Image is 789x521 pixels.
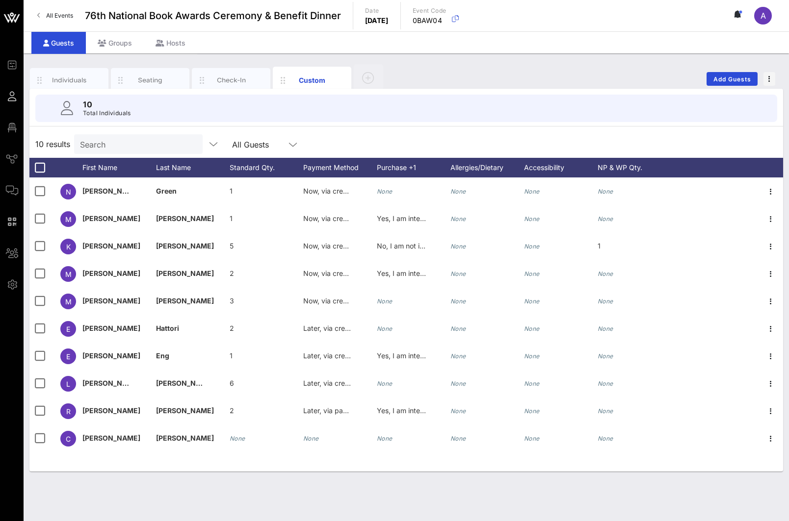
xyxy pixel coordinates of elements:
[598,188,613,195] i: None
[598,407,613,415] i: None
[377,406,708,415] span: Yes, I am interested in bringing one guest at the reduced rate of $375. Please contact me for pay...
[82,187,140,195] span: [PERSON_NAME]
[66,325,70,333] span: E
[450,352,466,360] i: None
[82,406,140,415] span: [PERSON_NAME]
[377,380,393,387] i: None
[65,298,72,306] span: M
[230,214,233,223] span: 1
[413,16,447,25] p: 0BAW04
[377,188,393,195] i: None
[377,435,393,442] i: None
[144,32,197,54] div: Hosts
[230,187,233,195] span: 1
[156,214,214,223] span: [PERSON_NAME]
[230,351,233,360] span: 1
[303,187,412,195] span: Now, via credit card, ACH, or wire
[82,351,140,360] span: [PERSON_NAME]
[66,407,71,416] span: R
[82,434,140,442] span: [PERSON_NAME]
[35,138,70,150] span: 10 results
[761,11,766,21] span: A
[377,242,561,250] span: No, I am not interested in purchasing an additional ticket.
[210,75,253,85] div: Check-In
[524,215,540,223] i: None
[230,158,303,177] div: Standard Qty.
[48,75,91,85] div: Individuals
[83,99,131,110] p: 10
[46,12,73,19] span: All Events
[156,269,214,277] span: [PERSON_NAME]
[230,269,234,277] span: 2
[450,380,466,387] i: None
[156,434,214,442] span: [PERSON_NAME]
[377,158,450,177] div: Purchase +1
[82,242,140,250] span: [PERSON_NAME]
[524,352,540,360] i: None
[303,351,414,360] span: Later, via credit card, ACH, or wire
[156,158,230,177] div: Last Name
[230,379,234,387] span: 6
[598,325,613,332] i: None
[450,407,466,415] i: None
[598,380,613,387] i: None
[598,298,613,305] i: None
[31,8,79,24] a: All Events
[524,435,540,442] i: None
[156,379,214,387] span: [PERSON_NAME]
[524,188,540,195] i: None
[450,243,466,250] i: None
[82,214,140,223] span: [PERSON_NAME]
[230,406,234,415] span: 2
[377,351,708,360] span: Yes, I am interested in bringing one guest at the reduced rate of $375. Please contact me for pay...
[450,298,466,305] i: None
[524,407,540,415] i: None
[66,380,70,388] span: L
[598,352,613,360] i: None
[83,108,131,118] p: Total Individuals
[450,215,466,223] i: None
[303,214,412,223] span: Now, via credit card, ACH, or wire
[450,270,466,277] i: None
[82,297,140,305] span: [PERSON_NAME]
[377,269,708,277] span: Yes, I am interested in bringing one guest at the reduced rate of $375. Please contact me for pay...
[413,6,447,16] p: Event Code
[230,324,234,332] span: 2
[303,158,377,177] div: Payment Method
[524,270,540,277] i: None
[303,269,412,277] span: Now, via credit card, ACH, or wire
[66,188,71,196] span: N
[230,435,245,442] i: None
[129,75,172,85] div: Seating
[303,379,414,387] span: Later, via credit card, ACH, or wire
[713,75,752,83] span: Add Guests
[156,187,177,195] span: Green
[524,158,598,177] div: Accessibility
[232,140,269,149] div: All Guests
[226,134,305,154] div: All Guests
[598,215,613,223] i: None
[754,7,772,25] div: A
[85,8,341,23] span: 76th National Book Awards Ceremony & Benefit Dinner
[156,242,214,250] span: [PERSON_NAME]
[303,242,412,250] span: Now, via credit card, ACH, or wire
[598,270,613,277] i: None
[230,242,234,250] span: 5
[31,32,86,54] div: Guests
[290,75,334,85] div: Custom
[598,435,613,442] i: None
[303,435,319,442] i: None
[156,351,169,360] span: Eng
[524,325,540,332] i: None
[598,158,671,177] div: NP & WP Qty.
[303,324,414,332] span: Later, via credit card, ACH, or wire
[156,297,214,305] span: [PERSON_NAME]
[65,270,72,278] span: M
[66,352,70,361] span: E
[707,72,758,86] button: Add Guests
[524,380,540,387] i: None
[303,297,412,305] span: Now, via credit card, ACH, or wire
[82,324,140,332] span: [PERSON_NAME]
[377,214,708,223] span: Yes, I am interested in bringing one guest at the reduced rate of $375. Please contact me for pay...
[524,243,540,250] i: None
